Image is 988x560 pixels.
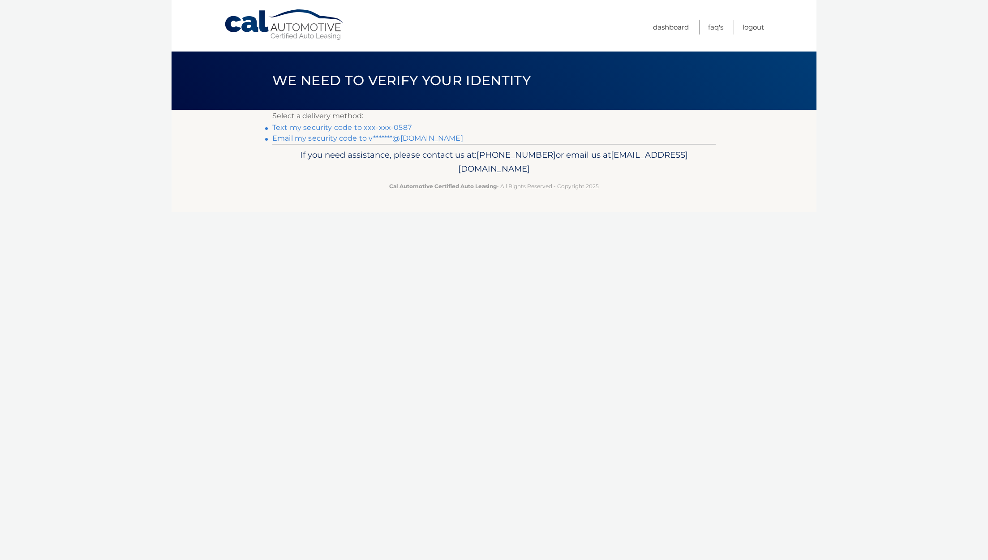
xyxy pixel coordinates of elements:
a: Logout [743,20,764,34]
p: - All Rights Reserved - Copyright 2025 [278,181,710,191]
a: Email my security code to v*******@[DOMAIN_NAME] [272,134,463,142]
strong: Cal Automotive Certified Auto Leasing [389,183,497,190]
a: Dashboard [653,20,689,34]
span: We need to verify your identity [272,72,531,89]
span: [PHONE_NUMBER] [477,150,556,160]
p: If you need assistance, please contact us at: or email us at [278,148,710,177]
a: Cal Automotive [224,9,345,41]
a: Text my security code to xxx-xxx-0587 [272,123,412,132]
a: FAQ's [708,20,723,34]
p: Select a delivery method: [272,110,716,122]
